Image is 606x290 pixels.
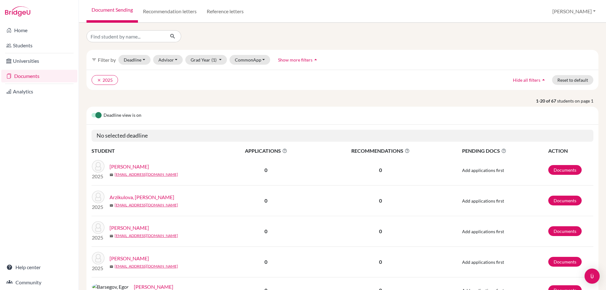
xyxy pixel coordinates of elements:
a: Documents [548,196,582,205]
div: Open Intercom Messenger [585,269,600,284]
b: 0 [264,198,267,204]
span: mail [110,204,113,207]
p: 2025 [92,203,104,211]
i: filter_list [92,57,97,62]
a: Students [1,39,77,52]
img: Bridge-U [5,6,30,16]
b: 0 [264,228,267,234]
span: PENDING DOCS [462,147,548,155]
p: 2025 [92,264,104,272]
a: Home [1,24,77,37]
a: Help center [1,261,77,274]
img: Balaescul, Alexandru [92,252,104,264]
p: 0 [315,197,447,204]
img: Arzikulova, Anisa [92,191,104,203]
a: Community [1,276,77,289]
strong: 1-20 of 67 [536,98,557,104]
span: mail [110,265,113,269]
img: Angelo, Simon [92,160,104,173]
a: [EMAIL_ADDRESS][DOMAIN_NAME] [115,263,178,269]
span: Add applications first [462,198,504,204]
p: 2025 [92,234,104,241]
b: 0 [264,259,267,265]
button: Reset to default [552,75,593,85]
a: [EMAIL_ADDRESS][DOMAIN_NAME] [115,233,178,239]
span: Add applications first [462,259,504,265]
img: Baillou, Oskar [92,221,104,234]
a: Arzikulova, [PERSON_NAME] [110,193,174,201]
a: Analytics [1,85,77,98]
span: APPLICATIONS [218,147,314,155]
span: Deadline view is on [104,112,141,119]
p: 2025 [92,173,104,180]
th: ACTION [548,147,593,155]
a: [EMAIL_ADDRESS][DOMAIN_NAME] [115,202,178,208]
button: Hide all filtersarrow_drop_up [508,75,552,85]
button: Grad Year(1) [185,55,227,65]
button: clear2025 [92,75,118,85]
span: Hide all filters [513,77,540,83]
a: [PERSON_NAME] [110,224,149,232]
h5: No selected deadline [92,130,593,142]
a: Documents [548,226,582,236]
span: RECOMMENDATIONS [315,147,447,155]
button: Show more filtersarrow_drop_up [273,55,324,65]
span: mail [110,173,113,177]
a: Documents [548,165,582,175]
i: clear [97,78,101,82]
span: Show more filters [278,57,312,62]
p: 0 [315,228,447,235]
span: Add applications first [462,229,504,234]
span: mail [110,234,113,238]
a: Documents [548,257,582,267]
span: (1) [211,57,217,62]
th: STUDENT [92,147,218,155]
span: Add applications first [462,168,504,173]
span: students on page 1 [557,98,598,104]
a: Documents [1,70,77,82]
p: 0 [315,166,447,174]
span: Filter by [98,57,116,63]
button: Advisor [153,55,183,65]
button: Deadline [118,55,151,65]
input: Find student by name... [86,30,165,42]
button: [PERSON_NAME] [550,5,598,17]
b: 0 [264,167,267,173]
p: 0 [315,258,447,266]
button: CommonApp [229,55,270,65]
a: Universities [1,55,77,67]
i: arrow_drop_up [540,77,547,83]
i: arrow_drop_up [312,56,319,63]
a: [PERSON_NAME] [110,163,149,170]
a: [PERSON_NAME] [110,255,149,262]
a: [EMAIL_ADDRESS][DOMAIN_NAME] [115,172,178,177]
